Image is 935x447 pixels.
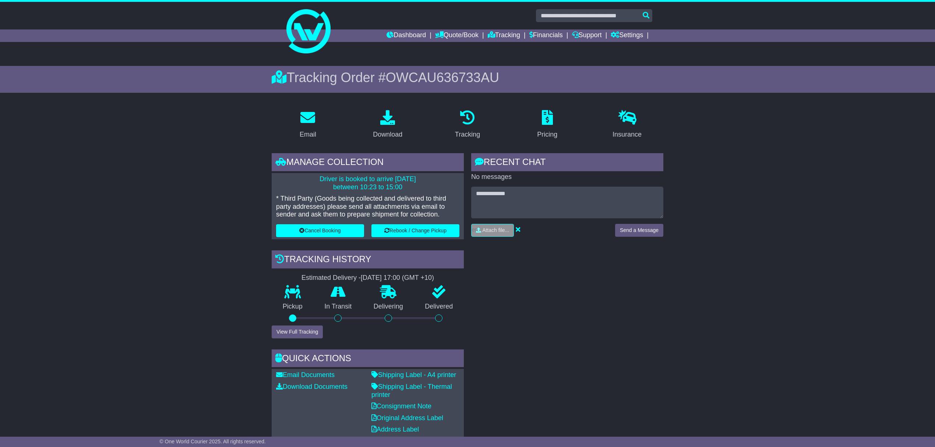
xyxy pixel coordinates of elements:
button: Rebook / Change Pickup [371,224,459,237]
p: No messages [471,173,663,181]
div: RECENT CHAT [471,153,663,173]
a: Pricing [532,108,562,142]
a: Quote/Book [435,29,479,42]
a: Support [572,29,602,42]
div: [DATE] 17:00 (GMT +10) [361,274,434,282]
p: Pickup [272,303,314,311]
div: Tracking [455,130,480,140]
div: Tracking Order # [272,70,663,85]
p: * Third Party (Goods being collected and delivered to third party addresses) please send all atta... [276,195,459,219]
div: Quick Actions [272,349,464,369]
a: Settings [611,29,643,42]
span: OWCAU636733AU [386,70,499,85]
button: Send a Message [615,224,663,237]
a: Email Documents [276,371,335,379]
div: Estimated Delivery - [272,274,464,282]
p: Delivering [363,303,414,311]
div: Insurance [613,130,642,140]
div: Download [373,130,402,140]
button: View Full Tracking [272,325,323,338]
div: Pricing [537,130,557,140]
p: Delivered [414,303,464,311]
div: Email [300,130,316,140]
a: Shipping Label - Thermal printer [371,383,452,398]
a: Email [295,108,321,142]
a: Tracking [488,29,520,42]
span: © One World Courier 2025. All rights reserved. [159,439,266,444]
a: Shipping Label - A4 printer [371,371,456,379]
a: Download Documents [276,383,347,390]
div: Tracking history [272,250,464,270]
a: Address Label [371,426,419,433]
a: Insurance [608,108,646,142]
p: Driver is booked to arrive [DATE] between 10:23 to 15:00 [276,175,459,191]
a: Download [368,108,407,142]
a: Original Address Label [371,414,443,422]
a: Consignment Note [371,402,431,410]
a: Tracking [450,108,485,142]
button: Cancel Booking [276,224,364,237]
div: Manage collection [272,153,464,173]
a: Dashboard [387,29,426,42]
a: Financials [529,29,563,42]
p: In Transit [314,303,363,311]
